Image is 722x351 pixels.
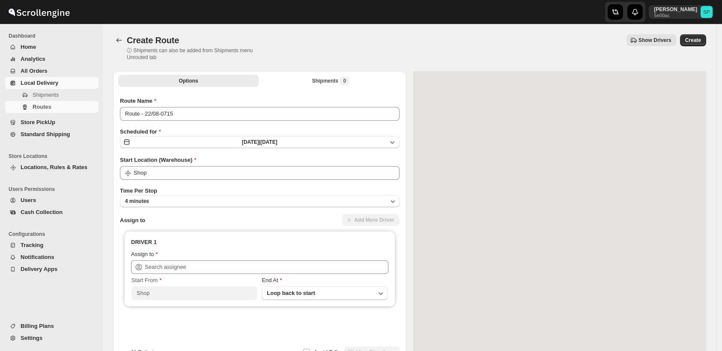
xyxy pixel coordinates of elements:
[701,6,713,18] span: Sulakshana Pundle
[21,68,48,74] span: All Orders
[21,44,36,50] span: Home
[33,92,59,98] span: Shipments
[21,335,42,341] span: Settings
[5,89,98,101] button: Shipments
[145,260,388,274] input: Search assignee
[120,98,152,104] span: Route Name
[5,251,98,263] button: Notifications
[120,195,400,207] button: 4 minutes
[21,209,63,215] span: Cash Collection
[9,33,98,39] span: Dashboard
[134,166,400,180] input: Search location
[654,6,697,13] p: [PERSON_NAME]
[120,128,157,135] span: Scheduled for
[340,77,349,85] span: 0
[9,153,98,160] span: Store Locations
[21,131,70,137] span: Standard Shipping
[113,90,406,346] div: All Route Options
[21,197,36,203] span: Users
[127,47,266,61] p: ⓘ Shipments can also be added from Shipments menu Unrouted tab
[680,34,706,46] button: Create
[5,263,98,275] button: Delivery Apps
[21,323,54,329] span: Billing Plans
[33,104,51,110] span: Routes
[260,75,401,87] button: Selected Shipments
[120,217,145,223] span: Assign to
[242,139,260,145] span: [DATE] |
[5,101,98,113] button: Routes
[118,75,259,87] button: All Route Options
[131,238,388,247] h3: DRIVER 1
[131,277,158,283] span: Start From
[120,107,400,121] input: Eg: Bengaluru Route
[179,77,198,84] span: Options
[5,206,98,218] button: Cash Collection
[120,187,157,194] span: Time Per Stop
[21,164,87,170] span: Locations, Rules & Rates
[9,186,98,193] span: Users Permissions
[312,77,349,85] div: Shipments
[125,198,149,205] span: 4 minutes
[21,80,58,86] span: Local Delivery
[5,65,98,77] button: All Orders
[5,320,98,332] button: Billing Plans
[127,36,179,45] span: Create Route
[7,1,71,23] img: ScrollEngine
[21,254,54,260] span: Notifications
[267,290,315,296] span: Loop back to start
[120,157,192,163] span: Start Location (Warehouse)
[260,139,277,145] span: [DATE]
[113,34,125,46] button: Routes
[5,239,98,251] button: Tracking
[21,56,45,62] span: Analytics
[5,194,98,206] button: Users
[654,13,697,18] p: 5e00ac
[5,53,98,65] button: Analytics
[131,250,154,259] div: Assign to
[5,161,98,173] button: Locations, Rules & Rates
[21,266,57,272] span: Delivery Apps
[5,332,98,344] button: Settings
[638,37,671,44] span: Show Drivers
[627,34,677,46] button: Show Drivers
[21,119,55,125] span: Store PickUp
[704,9,710,15] text: SP
[5,41,98,53] button: Home
[9,231,98,238] span: Configurations
[262,276,388,285] div: End At
[21,242,43,248] span: Tracking
[120,136,400,148] button: [DATE]|[DATE]
[685,37,701,44] span: Create
[262,286,388,300] button: Loop back to start
[649,5,713,19] button: User menu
